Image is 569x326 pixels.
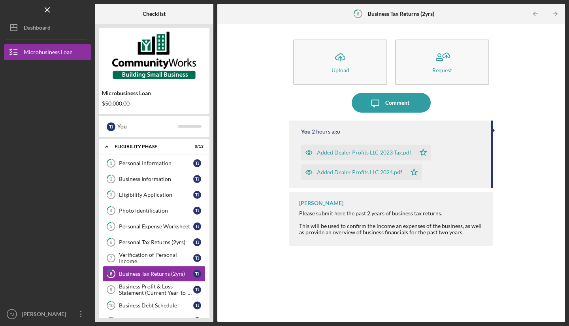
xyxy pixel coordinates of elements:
tspan: 5 [110,224,112,229]
div: Eligibility Application [119,192,193,198]
div: Microbusiness Loan [24,44,73,62]
div: 0 / 13 [189,144,203,149]
div: Photo Identification [119,207,193,214]
div: Upload [332,67,349,73]
button: TJ[PERSON_NAME] [4,306,91,322]
div: Please submit here the past 2 years of business tax returns. This will be used to confirm the inc... [299,210,485,236]
a: 7Verification of Personal IncomeTJ [103,250,205,266]
a: 4Photo IdentificationTJ [103,203,205,219]
div: T J [107,122,115,131]
button: Microbusiness Loan [4,44,91,60]
div: Business Information [119,176,193,182]
div: Business Profit & Loss Statement (Current Year-to-Date) [119,283,193,296]
div: T J [193,175,201,183]
a: 8Business Tax Returns (2yrs)TJ [103,266,205,282]
a: 10Business Debt ScheduleTJ [103,298,205,313]
a: 9Business Profit & Loss Statement (Current Year-to-Date)TJ [103,282,205,298]
tspan: 4 [110,208,113,213]
tspan: 1 [110,161,112,166]
div: $50,000.00 [102,100,206,107]
div: You [301,128,311,135]
tspan: 9 [110,287,112,292]
b: Checklist [143,11,166,17]
div: Personal Tax Returns (2yrs) [119,239,193,245]
b: Business Tax Returns (2yrs) [368,11,434,17]
tspan: 10 [109,303,114,308]
tspan: 8 [357,11,359,16]
div: T J [193,222,201,230]
button: Added Dealer Profits LLC 2023 Tax.pdf [301,145,431,160]
div: Business Debt Schedule [119,302,193,309]
div: T J [193,286,201,294]
tspan: 3 [110,192,112,198]
div: T J [193,159,201,167]
div: T J [193,191,201,199]
div: [PERSON_NAME] [299,200,343,206]
a: 2Business InformationTJ [103,171,205,187]
div: T J [193,207,201,215]
tspan: 6 [110,240,113,245]
div: Added Dealer Profits LLC 2023 Tax.pdf [317,149,411,156]
button: Dashboard [4,20,91,36]
button: Added Dealer Profits LLC 2024.pdf [301,164,422,180]
div: T J [193,317,201,325]
button: Comment [352,93,431,113]
text: TJ [10,312,14,317]
img: Product logo [99,32,209,79]
div: Comment [385,93,409,113]
div: [PERSON_NAME] [20,306,71,324]
div: T J [193,238,201,246]
div: Business Tax Returns (2yrs) [119,271,193,277]
button: Request [395,40,489,85]
time: 2025-10-06 12:24 [312,128,340,135]
div: T J [193,302,201,309]
div: Request [432,67,452,73]
div: Verification of Personal Income [119,252,193,264]
div: Personal Expense Worksheet [119,223,193,230]
div: T J [193,270,201,278]
tspan: 8 [110,271,112,277]
div: T J [193,254,201,262]
div: Microbusiness Loan [102,90,206,96]
a: 1Personal InformationTJ [103,155,205,171]
tspan: 7 [110,256,112,260]
div: Added Dealer Profits LLC 2024.pdf [317,169,402,175]
a: 6Personal Tax Returns (2yrs)TJ [103,234,205,250]
div: You [117,120,178,133]
div: Eligibility Phase [115,144,184,149]
div: Dashboard [24,20,51,38]
tspan: 2 [110,177,112,182]
a: 3Eligibility ApplicationTJ [103,187,205,203]
div: Personal Information [119,160,193,166]
a: 5Personal Expense WorksheetTJ [103,219,205,234]
button: Upload [293,40,387,85]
